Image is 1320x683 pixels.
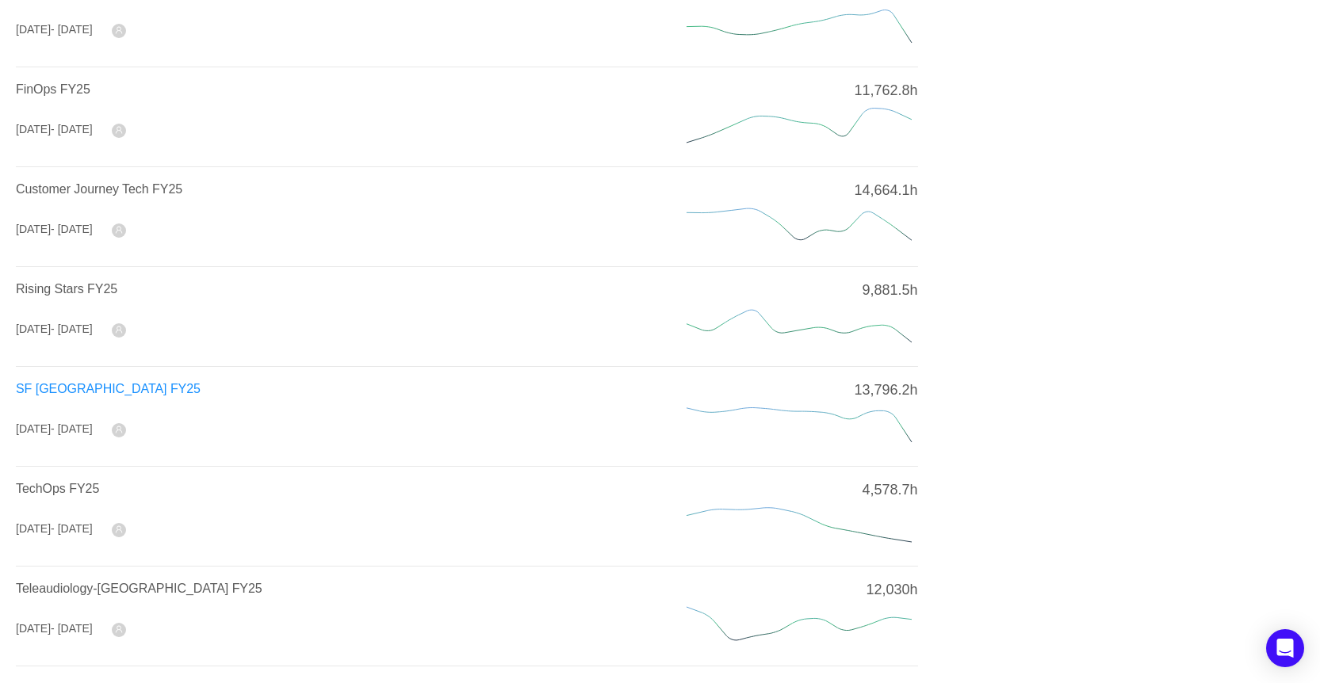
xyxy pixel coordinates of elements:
div: [DATE] [16,521,93,537]
a: Teleaudiology-[GEOGRAPHIC_DATA] FY25 [16,582,262,595]
span: - [DATE] [51,223,93,235]
i: icon: user [115,625,123,633]
span: 14,664.1h [854,180,917,201]
span: - [DATE] [51,522,93,535]
span: - [DATE] [51,123,93,135]
span: 11,762.8h [854,80,917,101]
span: - [DATE] [51,322,93,335]
div: [DATE] [16,321,93,338]
i: icon: user [115,226,123,234]
div: [DATE] [16,221,93,238]
div: [DATE] [16,421,93,437]
span: - [DATE] [51,23,93,36]
div: [DATE] [16,21,93,38]
i: icon: user [115,525,123,533]
a: Customer Journey Tech FY25 [16,182,182,196]
span: - [DATE] [51,622,93,635]
div: Open Intercom Messenger [1266,629,1304,667]
i: icon: user [115,126,123,134]
span: - [DATE] [51,422,93,435]
span: 4,578.7h [862,479,917,501]
a: SF [GEOGRAPHIC_DATA] FY25 [16,382,201,395]
i: icon: user [115,425,123,433]
div: [DATE] [16,121,93,138]
div: [DATE] [16,620,93,637]
span: 13,796.2h [854,380,917,401]
a: FinOps FY25 [16,82,90,96]
a: Rising Stars FY25 [16,282,117,296]
i: icon: user [115,326,123,334]
i: icon: user [115,26,123,34]
span: 12,030h [866,579,917,601]
a: TechOps FY25 [16,482,99,495]
span: 9,881.5h [862,280,917,301]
